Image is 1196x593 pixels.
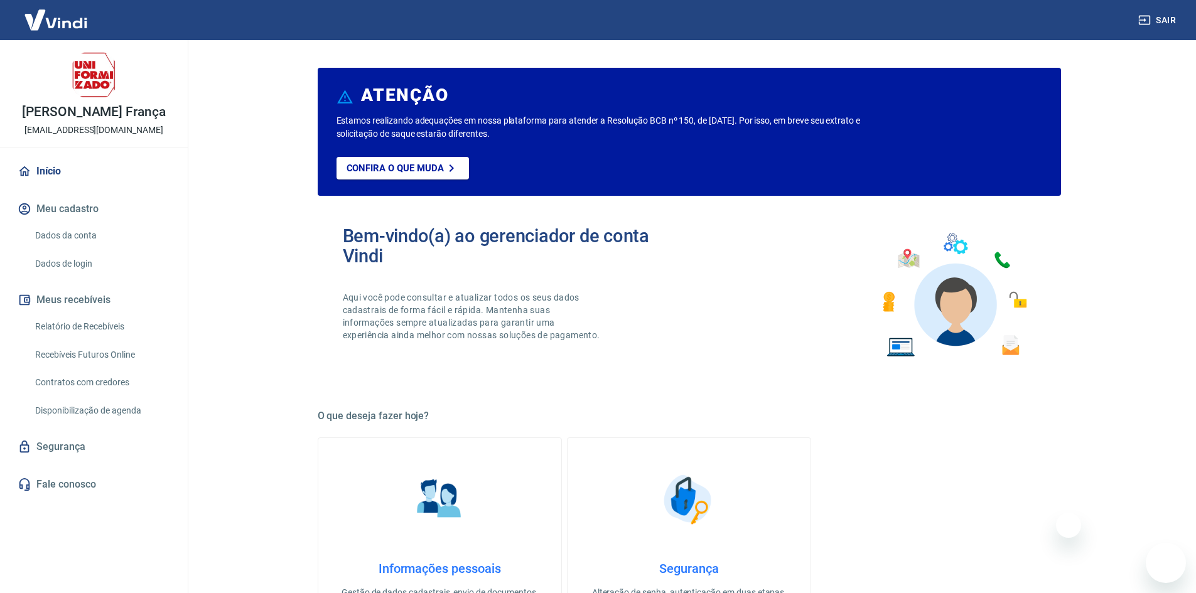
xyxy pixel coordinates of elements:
button: Sair [1136,9,1181,32]
p: Confira o que muda [347,163,444,174]
p: Estamos realizando adequações em nossa plataforma para atender a Resolução BCB nº 150, de [DATE].... [337,114,901,141]
h5: O que deseja fazer hoje? [318,410,1061,422]
a: Início [15,158,173,185]
iframe: Fechar mensagem [1056,513,1081,538]
a: Fale conosco [15,471,173,498]
p: [PERSON_NAME] França [22,105,166,119]
button: Meus recebíveis [15,286,173,314]
h6: ATENÇÃO [361,89,448,102]
a: Confira o que muda [337,157,469,179]
iframe: Botão para abrir a janela de mensagens [1146,543,1186,583]
p: [EMAIL_ADDRESS][DOMAIN_NAME] [24,124,163,137]
button: Meu cadastro [15,195,173,223]
a: Segurança [15,433,173,461]
img: Imagem de um avatar masculino com diversos icones exemplificando as funcionalidades do gerenciado... [871,226,1036,365]
img: Vindi [15,1,97,39]
a: Disponibilização de agenda [30,398,173,424]
img: f1856cea-69f7-4435-93f9-a61a9f63b592.jpeg [69,50,119,100]
a: Relatório de Recebíveis [30,314,173,339]
a: Recebíveis Futuros Online [30,342,173,368]
h2: Bem-vindo(a) ao gerenciador de conta Vindi [343,226,689,266]
h4: Informações pessoais [338,561,541,576]
a: Dados da conta [30,223,173,248]
a: Contratos com credores [30,370,173,395]
p: Aqui você pode consultar e atualizar todos os seus dados cadastrais de forma fácil e rápida. Mant... [343,291,603,341]
a: Dados de login [30,251,173,277]
img: Informações pessoais [408,468,471,531]
h4: Segurança [588,561,790,576]
img: Segurança [657,468,720,531]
